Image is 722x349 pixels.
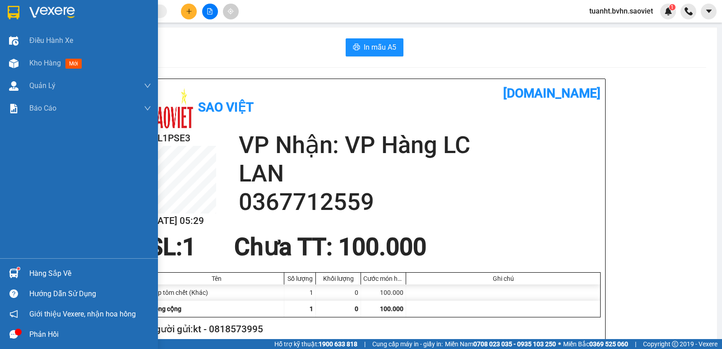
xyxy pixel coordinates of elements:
div: Hàng sắp về [29,267,151,280]
div: Cước món hàng [363,275,403,282]
span: question-circle [9,289,18,298]
img: warehouse-icon [9,36,19,46]
span: 0 [355,305,358,312]
h2: IQL1PSE3 [148,131,216,146]
button: plus [181,4,197,19]
span: copyright [672,341,678,347]
span: printer [353,43,360,52]
button: caret-down [701,4,717,19]
sup: 1 [17,267,20,270]
img: warehouse-icon [9,269,19,278]
span: Kho hàng [29,59,61,67]
h2: VP Nhận: VP Hàng LC [239,131,601,159]
img: logo-vxr [8,6,19,19]
span: mới [65,59,82,69]
h2: Người gửi: kt - 0818573995 [148,322,597,337]
span: Quản Lý [29,80,56,91]
span: message [9,330,18,339]
button: printerIn mẫu A5 [346,38,403,56]
span: file-add [207,8,213,14]
img: icon-new-feature [664,7,672,15]
img: phone-icon [685,7,693,15]
span: In mẫu A5 [364,42,396,53]
div: 100.000 [361,284,406,301]
span: Cung cấp máy in - giấy in: [372,339,443,349]
div: Khối lượng [318,275,358,282]
span: SL: [148,233,182,261]
h2: LAN [239,159,601,188]
img: warehouse-icon [9,59,19,68]
span: plus [186,8,192,14]
sup: 1 [669,4,676,10]
div: Phản hồi [29,328,151,341]
strong: 0369 525 060 [589,340,628,348]
span: Hỗ trợ kỹ thuật: [274,339,357,349]
div: Tên [151,275,282,282]
h2: [DATE] 05:29 [148,214,216,228]
div: Hướng dẫn sử dụng [29,287,151,301]
strong: 0708 023 035 - 0935 103 250 [473,340,556,348]
span: 1 [182,233,196,261]
div: Ghi chú [408,275,598,282]
span: Tổng cộng [151,305,181,312]
strong: 1900 633 818 [319,340,357,348]
span: 100.000 [380,305,403,312]
div: Chưa TT : 100.000 [229,233,432,261]
img: logo.jpg [148,86,194,131]
img: solution-icon [9,104,19,113]
button: file-add [202,4,218,19]
span: Giới thiệu Vexere, nhận hoa hồng [29,308,136,320]
span: | [635,339,636,349]
h2: 0367712559 [239,188,601,216]
span: tuanht.bvhn.saoviet [582,5,660,17]
span: ⚪️ [558,342,561,346]
div: 0 [316,284,361,301]
span: 1 [310,305,313,312]
img: warehouse-icon [9,81,19,91]
span: 1 [671,4,674,10]
b: [DOMAIN_NAME] [503,86,601,101]
b: Sao Việt [198,100,254,115]
span: | [364,339,366,349]
span: Miền Nam [445,339,556,349]
span: Điều hành xe [29,35,73,46]
div: xốp tôm chết (Khác) [149,284,284,301]
div: 1 [284,284,316,301]
span: Miền Bắc [563,339,628,349]
button: aim [223,4,239,19]
div: Số lượng [287,275,313,282]
span: Báo cáo [29,102,56,114]
span: caret-down [705,7,713,15]
span: down [144,82,151,89]
span: notification [9,310,18,318]
span: down [144,105,151,112]
span: aim [227,8,234,14]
